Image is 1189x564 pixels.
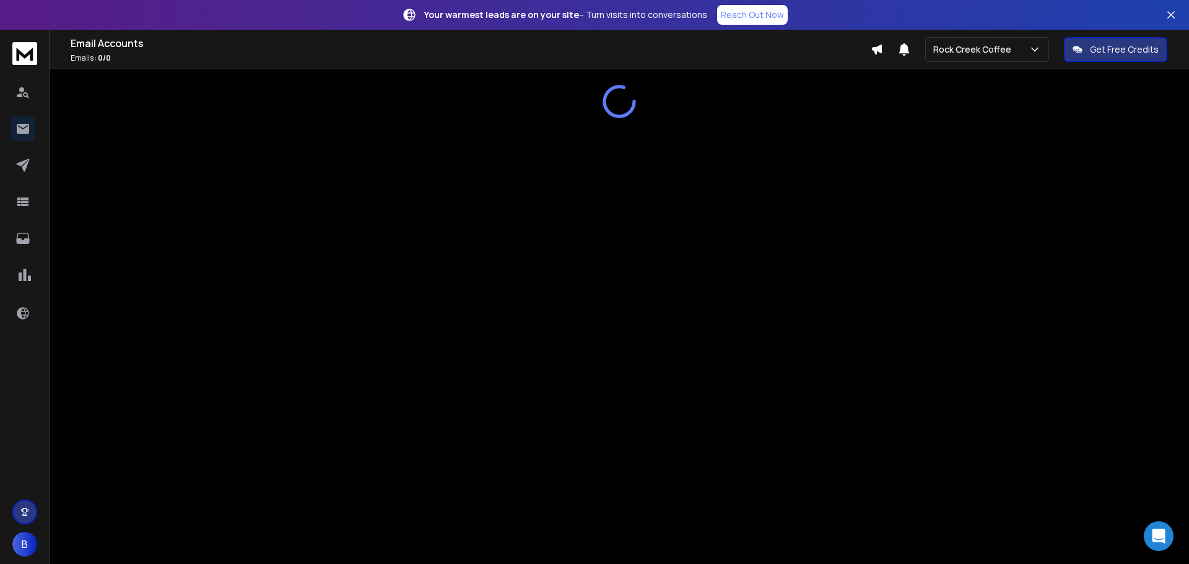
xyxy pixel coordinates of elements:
[12,42,37,65] img: logo
[98,53,111,63] span: 0 / 0
[933,43,1016,56] p: Rock Creek Coffee
[1064,37,1167,62] button: Get Free Credits
[424,9,707,21] p: – Turn visits into conversations
[71,53,871,63] p: Emails :
[12,532,37,557] button: B
[424,9,579,20] strong: Your warmest leads are on your site
[1090,43,1159,56] p: Get Free Credits
[1144,521,1174,551] div: Open Intercom Messenger
[717,5,788,25] a: Reach Out Now
[71,36,871,51] h1: Email Accounts
[721,9,784,21] p: Reach Out Now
